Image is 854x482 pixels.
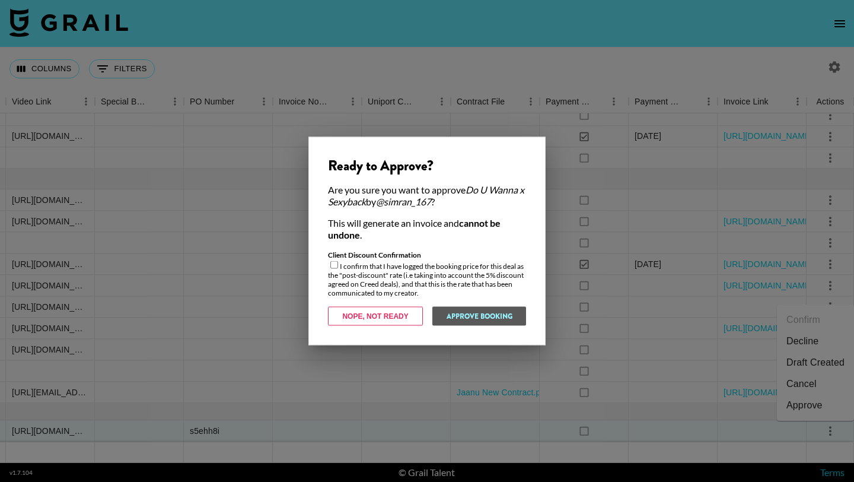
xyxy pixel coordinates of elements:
em: @ simran_167 [376,196,431,207]
em: Do U Wanna x Sexyback [328,184,524,207]
div: I confirm that I have logged the booking price for this deal as the "post-discount" rate (i.e tak... [328,250,526,297]
button: Nope, Not Ready [328,307,423,326]
div: Ready to Approve? [328,157,526,175]
button: Approve Booking [432,307,526,326]
div: Are you sure you want to approve by ? [328,184,526,208]
div: This will generate an invoice and . [328,217,526,241]
strong: Client Discount Confirmation [328,250,421,259]
strong: cannot be undone [328,217,501,240]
